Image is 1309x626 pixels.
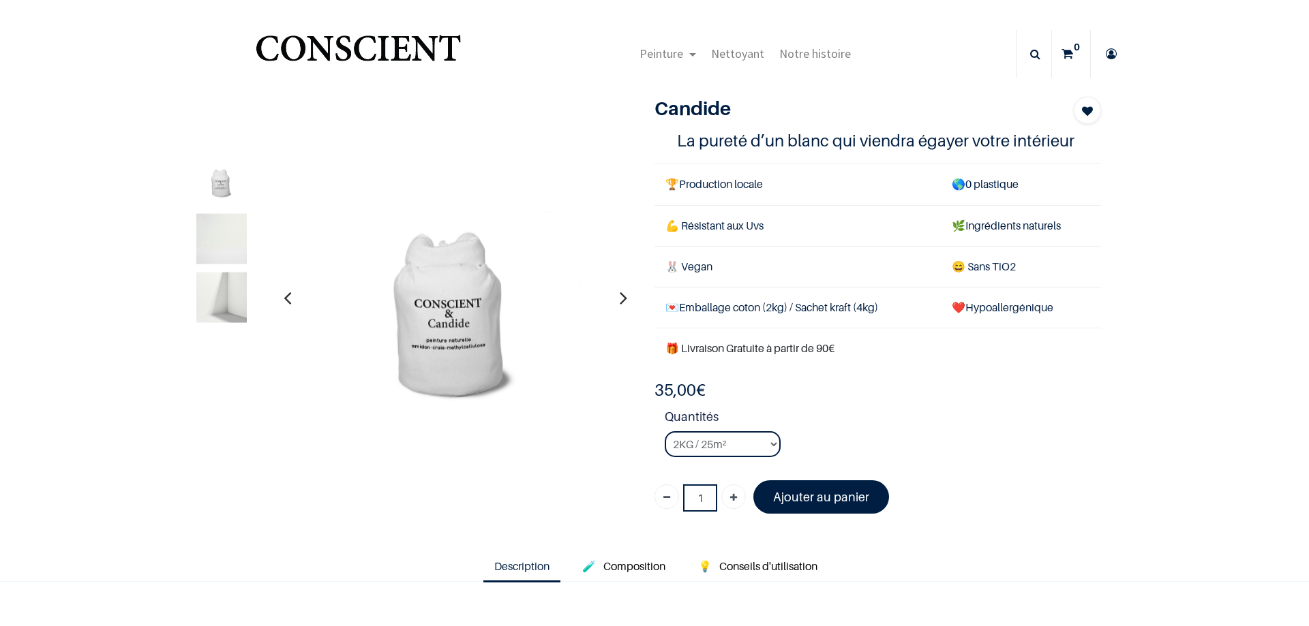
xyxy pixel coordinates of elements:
[721,484,746,509] a: Ajouter
[711,46,764,61] span: Nettoyant
[952,177,965,191] span: 🌎
[941,164,1101,205] td: 0 plastique
[654,164,941,205] td: Production locale
[698,559,712,573] span: 💡
[603,559,665,573] span: Composition
[654,287,941,328] td: Emballage coton (2kg) / Sachet kraft (4kg)
[677,130,1079,151] h4: La pureté d’un blanc qui viendra égayer votre intérieur
[665,219,764,232] span: 💪 Résistant aux Uvs
[196,155,247,205] img: Product image
[654,380,696,400] span: 35,00
[665,300,679,314] span: 💌
[1070,40,1083,54] sup: 0
[654,380,706,400] b: €
[773,490,869,504] font: Ajouter au panier
[494,559,550,573] span: Description
[665,177,679,191] span: 🏆
[196,272,247,322] img: Product image
[719,559,817,573] span: Conseils d'utilisation
[941,246,1101,287] td: ans TiO2
[1082,103,1093,119] span: Add to wishlist
[654,484,679,509] a: Supprimer
[582,559,596,573] span: 🧪
[779,46,851,61] span: Notre histoire
[305,148,605,448] img: Product image
[941,287,1101,328] td: ❤️Hypoallergénique
[665,341,834,355] font: 🎁 Livraison Gratuite à partir de 90€
[1074,97,1101,124] button: Add to wishlist
[952,260,974,273] span: 😄 S
[665,260,712,273] span: 🐰 Vegan
[253,27,464,81] img: Conscient
[640,46,683,61] span: Peinture
[196,213,247,264] img: Product image
[941,205,1101,246] td: Ingrédients naturels
[753,480,889,514] a: Ajouter au panier
[632,30,704,78] a: Peinture
[654,97,1034,120] h1: Candide
[952,219,965,232] span: 🌿
[1052,30,1090,78] a: 0
[665,407,1101,431] strong: Quantités
[253,27,464,81] a: Logo of Conscient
